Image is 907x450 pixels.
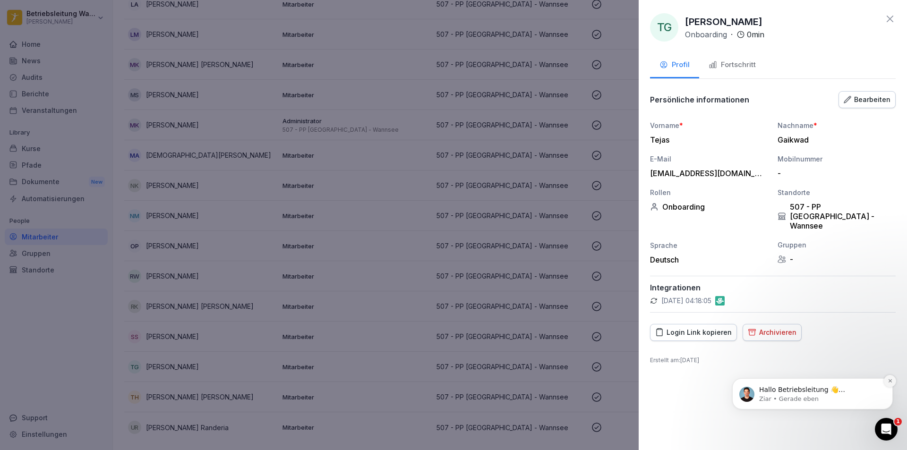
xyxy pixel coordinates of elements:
button: Bearbeiten [839,91,896,108]
div: [EMAIL_ADDRESS][DOMAIN_NAME] [650,169,763,178]
div: Rollen [650,187,768,197]
p: Persönliche informationen [650,95,749,104]
iframe: Intercom notifications Nachricht [718,319,907,425]
div: Sprache [650,240,768,250]
div: TG [650,13,678,42]
div: 507 - PP [GEOGRAPHIC_DATA] - Wannsee [778,202,896,230]
p: Erstellt am : [DATE] [650,356,896,365]
div: Besuchen Sie unsere Webseite [19,202,158,212]
div: Deutsch [650,255,768,264]
button: Profil [650,53,699,78]
p: Hi Betriebsleitung 👋 [19,67,170,99]
div: Onboarding [650,202,768,212]
img: Profile image for Miriam [111,15,129,34]
div: Mobilnummer [778,154,896,164]
p: Hallo Betriebsleitung 👋 Willkommen in Bounti 🙌 Schaue dich um! Wenn du Fragen hast, antworte einf... [41,67,163,76]
p: Wie können wir helfen? [19,99,170,131]
div: Schließen [163,15,180,32]
div: E-Mail [650,154,768,164]
button: Fortschritt [699,53,765,78]
div: - [778,255,896,264]
div: Profil [659,59,690,70]
div: Fortschritt [709,59,756,70]
img: logo [19,18,85,33]
div: Tejas [650,135,763,144]
p: Message from Ziar, sent Gerade eben [41,76,163,85]
a: Besuchen Sie unsere Webseite [14,198,175,215]
div: Login Link kopieren [655,327,732,338]
span: 1 [894,418,902,425]
p: Integrationen [650,283,896,292]
iframe: Intercom live chat [875,418,898,441]
div: Sende uns eine Nachricht [19,151,158,161]
div: Vorname [650,120,768,130]
div: Nachname [778,120,896,130]
button: Nachrichten [94,295,189,332]
div: Gruppen [778,240,896,250]
div: Gaikwad [778,135,891,144]
img: Profile image for Ziar [21,68,36,83]
img: Profile image for Ziar [128,15,147,34]
div: Standorte [778,187,896,197]
p: 0 min [747,29,764,40]
img: gastromatic.png [715,296,725,306]
p: [DATE] 04:18:05 [661,296,711,306]
span: Nachrichten [122,318,162,325]
button: Dismiss notification [166,56,178,68]
p: Onboarding [685,29,727,40]
button: Login Link kopieren [650,324,737,341]
div: Sende uns eine NachrichtWir antworten in der Regel in ein paar Minuten [9,143,180,189]
div: · [685,29,764,40]
div: Bearbeiten [844,94,890,105]
div: - [778,169,891,178]
span: Home [36,318,58,325]
div: Wir antworten in der Regel in ein paar Minuten [19,161,158,181]
div: message notification from Ziar, Gerade eben. Hallo Betriebsleitung 👋 Willkommen in Bounti 🙌 Schau... [14,59,175,91]
p: [PERSON_NAME] [685,15,762,29]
